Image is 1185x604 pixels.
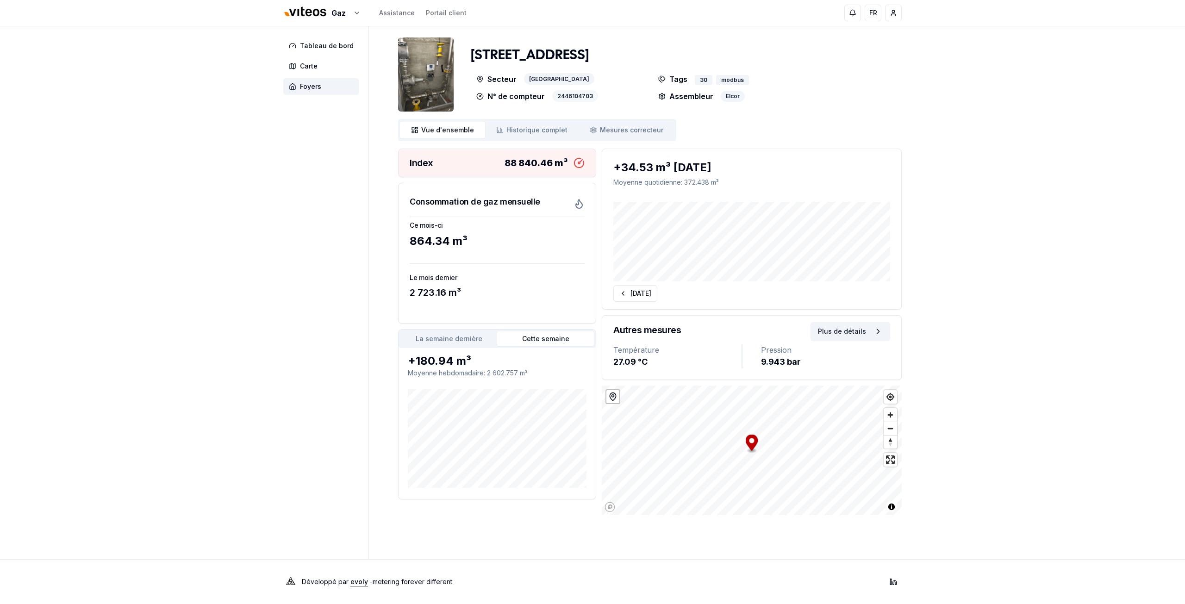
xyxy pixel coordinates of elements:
a: Assistance [379,8,415,18]
a: Tableau de bord [283,37,363,54]
span: Historique complet [506,125,568,135]
p: Secteur [476,73,517,85]
p: Développé par - metering forever different . [302,575,454,588]
div: 27.09 °C [613,355,742,368]
img: Viteos - Gaz Logo [283,1,328,23]
p: Moyenne quotidienne : 372.438 m³ [613,178,890,187]
p: N° de compteur [476,90,545,102]
div: Elcor [721,91,745,102]
h3: Consommation de gaz mensuelle [410,195,540,208]
p: Tags [658,73,687,85]
div: Température [613,344,742,355]
div: modbus [716,75,749,85]
button: Find my location [884,390,897,404]
span: FR [869,8,877,18]
span: Reset bearing to north [884,436,897,448]
span: Mesures correcteur [600,125,663,135]
button: FR [865,5,881,21]
button: Reset bearing to north [884,435,897,448]
h3: Autres mesures [613,324,681,336]
div: 864.34 m³ [410,234,585,249]
img: Evoly Logo [283,574,298,589]
a: Foyers [283,78,363,95]
h1: [STREET_ADDRESS] [471,47,589,64]
a: Mesures correcteur [579,122,674,138]
span: Foyers [300,82,321,91]
span: Vue d'ensemble [421,125,474,135]
div: Pression [761,344,890,355]
span: Tableau de bord [300,41,354,50]
a: Historique complet [485,122,579,138]
h3: Ce mois-ci [410,221,585,230]
button: La semaine dernière [400,331,497,346]
div: 2446104703 [552,90,598,102]
div: +180.94 m³ [408,354,586,368]
p: Assembleur [658,91,713,102]
a: Mapbox homepage [605,502,615,512]
button: Cette semaine [497,331,594,346]
div: +34.53 m³ [DATE] [613,160,890,175]
span: Gaz [331,7,346,19]
div: [GEOGRAPHIC_DATA] [524,73,594,85]
div: 88 840.46 m³ [505,156,568,169]
a: Portail client [426,8,467,18]
button: Zoom in [884,408,897,422]
button: Toggle attribution [886,501,897,512]
button: [DATE] [613,285,657,302]
button: Gaz [283,3,361,23]
div: 30 [695,75,712,85]
button: Zoom out [884,422,897,435]
a: Carte [283,58,363,75]
canvas: Map [602,386,902,515]
h3: Le mois dernier [410,273,585,282]
button: Plus de détails [811,322,890,341]
div: 9.943 bar [761,355,890,368]
div: 2 723.16 m³ [410,286,585,299]
img: unit Image [398,37,454,112]
div: Map marker [746,435,758,454]
button: Enter fullscreen [884,453,897,467]
span: Carte [300,62,318,71]
p: Moyenne hebdomadaire : 2 602.757 m³ [408,368,586,378]
a: evoly [350,578,368,585]
a: Vue d'ensemble [400,122,485,138]
h3: Index [410,156,433,169]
